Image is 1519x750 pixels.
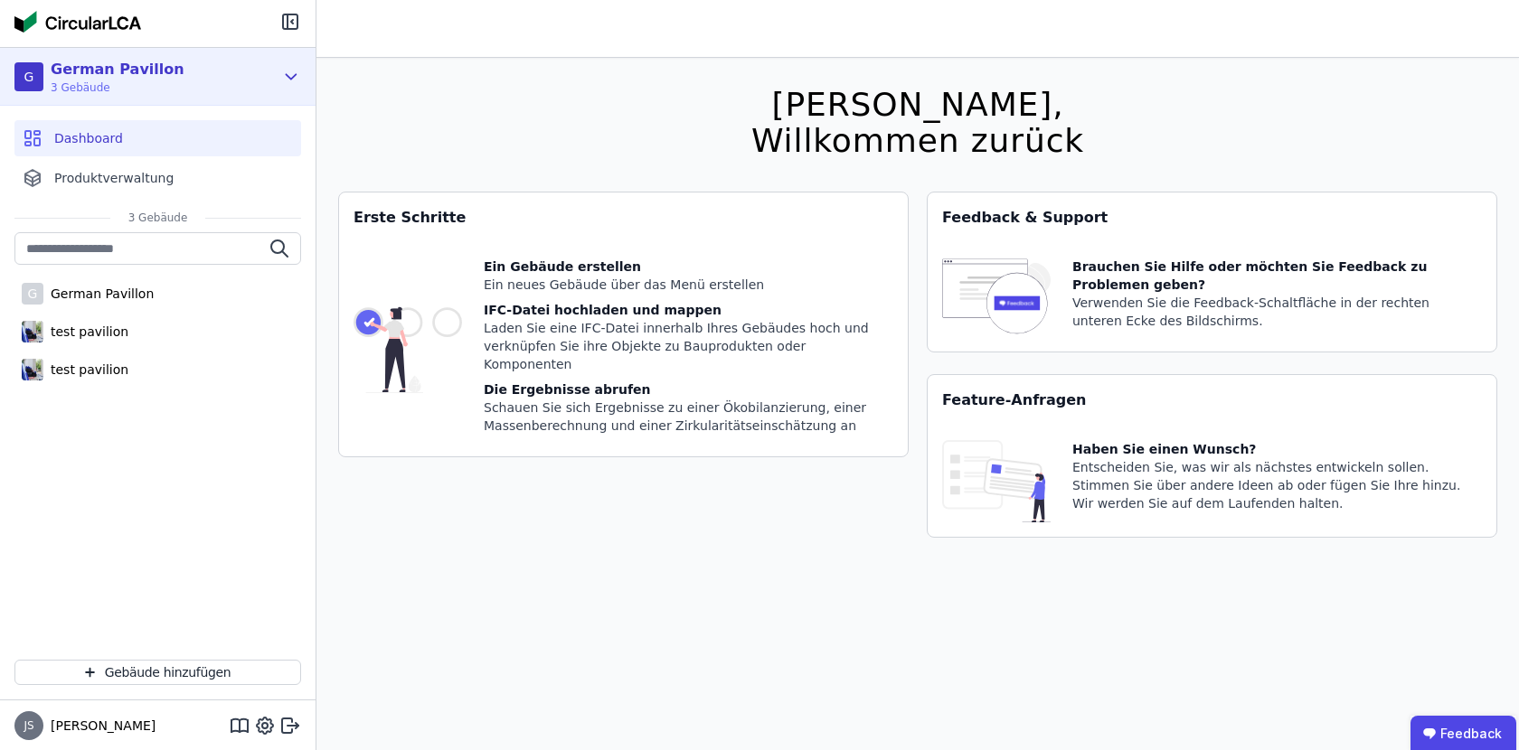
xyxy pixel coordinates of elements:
div: Die Ergebnisse abrufen [484,380,893,398]
img: getting_started_tile-DrF_GRSv.svg [354,258,462,442]
div: [PERSON_NAME], [751,87,1084,123]
div: Haben Sie einen Wunsch? [1072,440,1482,458]
div: Ein neues Gebäude über das Menü erstellen [484,276,893,294]
img: feature_request_tile-UiXE1qGU.svg [942,440,1051,522]
div: IFC-Datei hochladen und mappen [484,301,893,319]
img: Concular [14,11,141,33]
div: test pavilion [43,323,128,341]
div: Ein Gebäude erstellen [484,258,893,276]
button: Gebäude hinzufügen [14,660,301,685]
div: Verwenden Sie die Feedback-Schaltfläche in der rechten unteren Ecke des Bildschirms. [1072,294,1482,330]
div: Willkommen zurück [751,123,1084,159]
div: Schauen Sie sich Ergebnisse zu einer Ökobilanzierung, einer Massenberechnung und einer Zirkularit... [484,398,893,435]
div: G [22,283,43,305]
div: Erste Schritte [339,192,908,243]
div: German Pavillon [43,285,154,303]
span: [PERSON_NAME] [43,717,156,735]
div: Brauchen Sie Hilfe oder möchten Sie Feedback zu Problemen geben? [1072,258,1482,294]
div: Laden Sie eine IFC-Datei innerhalb Ihres Gebäudes hoch und verknüpfen Sie ihre Objekte zu Bauprod... [484,319,893,373]
div: Feature-Anfragen [928,375,1496,426]
span: Produktverwaltung [54,169,174,187]
span: 3 Gebäude [51,80,184,95]
span: Dashboard [54,129,123,147]
img: test pavilion [22,317,43,346]
div: Feedback & Support [928,192,1496,243]
div: G [14,62,43,91]
span: 3 Gebäude [110,211,206,225]
div: Entscheiden Sie, was wir als nächstes entwickeln sollen. Stimmen Sie über andere Ideen ab oder fü... [1072,458,1482,512]
div: German Pavillon [51,59,184,80]
span: JS [24,720,33,731]
img: test pavilion [22,355,43,384]
img: feedback-icon-HCTs5lye.svg [942,258,1051,337]
div: test pavilion [43,361,128,379]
